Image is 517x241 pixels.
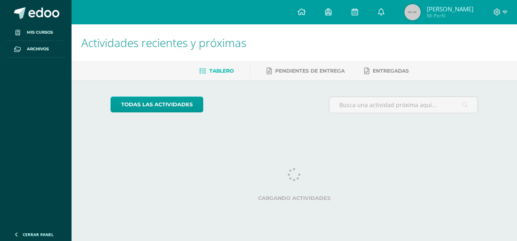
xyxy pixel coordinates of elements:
[364,65,409,77] a: Entregadas
[199,65,234,77] a: Tablero
[111,97,203,112] a: todas las Actividades
[427,12,474,19] span: Mi Perfil
[267,65,345,77] a: Pendientes de entrega
[275,68,345,74] span: Pendientes de entrega
[27,46,49,52] span: Archivos
[404,4,421,20] img: 45x45
[81,35,246,50] span: Actividades recientes y próximas
[23,232,54,237] span: Cerrar panel
[427,5,474,13] span: [PERSON_NAME]
[27,29,53,36] span: Mis cursos
[329,97,478,113] input: Busca una actividad próxima aquí...
[209,68,234,74] span: Tablero
[111,195,478,201] label: Cargando actividades
[7,41,65,58] a: Archivos
[373,68,409,74] span: Entregadas
[7,24,65,41] a: Mis cursos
